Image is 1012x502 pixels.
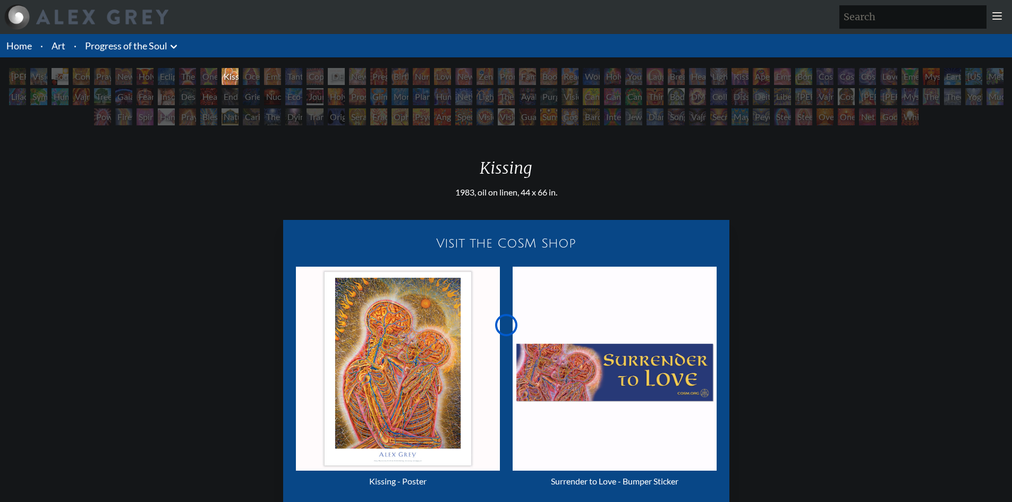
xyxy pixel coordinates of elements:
[838,108,855,125] div: One
[285,108,302,125] div: Dying
[30,68,47,85] div: Visionary Origin of Language
[902,68,919,85] div: Emerald Grail
[859,88,876,105] div: [PERSON_NAME]
[732,68,749,85] div: Kiss of the [MEDICAL_DATA]
[6,40,32,52] a: Home
[307,68,324,85] div: Copulating
[774,68,791,85] div: Empowerment
[392,108,409,125] div: Ophanic Eyelash
[328,108,345,125] div: Original Face
[392,68,409,85] div: Birth
[880,108,897,125] div: Godself
[243,88,260,105] div: Grieving
[625,108,642,125] div: Jewel Being
[498,88,515,105] div: The Shulgins and their Alchemical Angels
[115,88,132,105] div: Gaia
[434,108,451,125] div: Angel Skin
[668,108,685,125] div: Song of Vajra Being
[434,88,451,105] div: Human Geometry
[328,88,345,105] div: Holy Fire
[987,68,1004,85] div: Metamorphosis
[513,267,717,492] a: Surrender to Love - Bumper Sticker
[753,68,770,85] div: Aperture
[583,108,600,125] div: Bardo Being
[477,88,494,105] div: Lightworker
[668,68,685,85] div: Breathing
[349,68,366,85] div: Newborn
[583,88,600,105] div: Cannabis Mudra
[923,68,940,85] div: Mysteriosa 2
[732,108,749,125] div: Mayan Being
[179,108,196,125] div: Praying Hands
[222,88,239,105] div: Endarkenment
[115,108,132,125] div: Firewalking
[158,88,175,105] div: Insomnia
[774,108,791,125] div: Steeplehead 1
[689,108,706,125] div: Vajra Being
[137,68,154,85] div: Holy Grail
[604,108,621,125] div: Interbeing
[370,68,387,85] div: Pregnancy
[307,88,324,105] div: Journey of the Wounded Healer
[753,88,770,105] div: Deities & Demons Drinking from the Milky Pool
[349,88,366,105] div: Prostration
[328,68,345,85] div: [DEMOGRAPHIC_DATA] Embryo
[710,108,727,125] div: Secret Writing Being
[455,108,472,125] div: Spectral Lotus
[158,68,175,85] div: Eclipse
[562,68,579,85] div: Reading
[944,68,961,85] div: Earth Energies
[264,68,281,85] div: Embracing
[413,108,430,125] div: Psychomicrograph of a Fractal Paisley Cherub Feather Tip
[838,68,855,85] div: Cosmic Artist
[710,68,727,85] div: Lightweaver
[540,68,557,85] div: Boo-boo
[264,108,281,125] div: The Soul Finds It's Way
[296,267,500,492] a: Kissing - Poster
[290,226,723,260] a: Visit the CoSM Shop
[9,88,26,105] div: Lilacs
[85,38,167,53] a: Progress of the Soul
[562,108,579,125] div: Cosmic Elf
[70,34,81,57] li: ·
[540,88,557,105] div: Purging
[94,88,111,105] div: Tree & Person
[115,68,132,85] div: New Man New Woman
[200,88,217,105] div: Headache
[880,68,897,85] div: Love is a Cosmic Force
[243,108,260,125] div: Caring
[689,68,706,85] div: Healing
[817,68,834,85] div: Cosmic Creativity
[455,158,557,186] div: Kissing
[73,68,90,85] div: Contemplation
[795,108,812,125] div: Steeplehead 2
[839,5,987,29] input: Search
[413,68,430,85] div: Nursing
[583,68,600,85] div: Wonder
[668,88,685,105] div: Body/Mind as a Vibratory Field of Energy
[349,108,366,125] div: Seraphic Transport Docking on the Third Eye
[285,68,302,85] div: Tantra
[859,68,876,85] div: Cosmic Lovers
[296,471,500,492] div: Kissing - Poster
[455,68,472,85] div: New Family
[647,108,664,125] div: Diamond Being
[859,108,876,125] div: Net of Being
[498,108,515,125] div: Vision [PERSON_NAME]
[30,88,47,105] div: Symbiosis: Gall Wasp & Oak Tree
[817,108,834,125] div: Oversoul
[710,88,727,105] div: Collective Vision
[455,88,472,105] div: Networks
[200,108,217,125] div: Blessing Hand
[902,108,919,125] div: White Light
[604,88,621,105] div: Cannabis Sutra
[222,108,239,125] div: Nature of Mind
[795,88,812,105] div: [PERSON_NAME]
[285,88,302,105] div: Eco-Atlas
[73,88,90,105] div: Vajra Horse
[477,108,494,125] div: Vision Crystal
[562,88,579,105] div: Vision Tree
[434,68,451,85] div: Love Circuit
[513,267,717,471] img: Surrender to Love - Bumper Sticker
[498,68,515,85] div: Promise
